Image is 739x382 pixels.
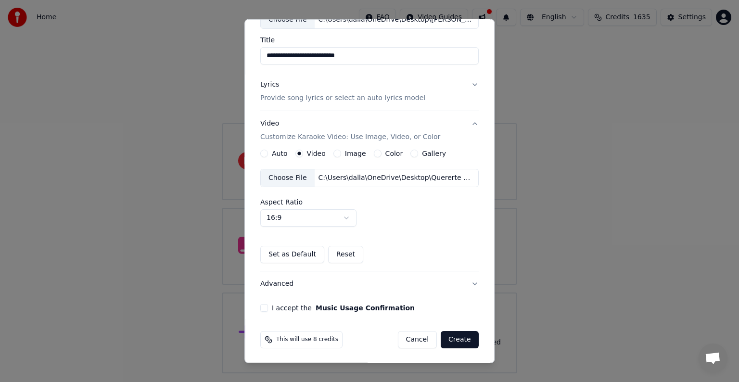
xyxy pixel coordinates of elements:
div: Choose File [261,11,315,28]
button: LyricsProvide song lyrics or select an auto lyrics model [260,72,479,111]
div: VideoCustomize Karaoke Video: Use Image, Video, or Color [260,150,479,271]
button: Reset [328,246,363,263]
button: Set as Default [260,246,324,263]
label: Aspect Ratio [260,199,479,205]
div: Video [260,119,440,142]
button: Cancel [398,331,437,348]
label: I accept the [272,305,415,311]
button: VideoCustomize Karaoke Video: Use Image, Video, or Color [260,111,479,150]
button: Create [441,331,479,348]
div: C:\Users\dalla\OneDrive\Desktop\[PERSON_NAME] - Quererte Bien.mp3 [315,15,478,25]
label: Color [385,150,403,157]
p: Customize Karaoke Video: Use Image, Video, or Color [260,132,440,142]
p: Provide song lyrics or select an auto lyrics model [260,93,425,103]
label: Gallery [422,150,446,157]
label: Video [307,150,326,157]
button: Advanced [260,271,479,296]
span: This will use 8 credits [276,336,338,344]
div: Choose File [261,169,315,187]
label: Title [260,37,479,43]
div: Lyrics [260,80,279,89]
button: I accept the [316,305,415,311]
div: C:\Users\dalla\OneDrive\Desktop\Quererte Bien (Video).mp4 [315,173,478,183]
label: Image [345,150,366,157]
label: Auto [272,150,288,157]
